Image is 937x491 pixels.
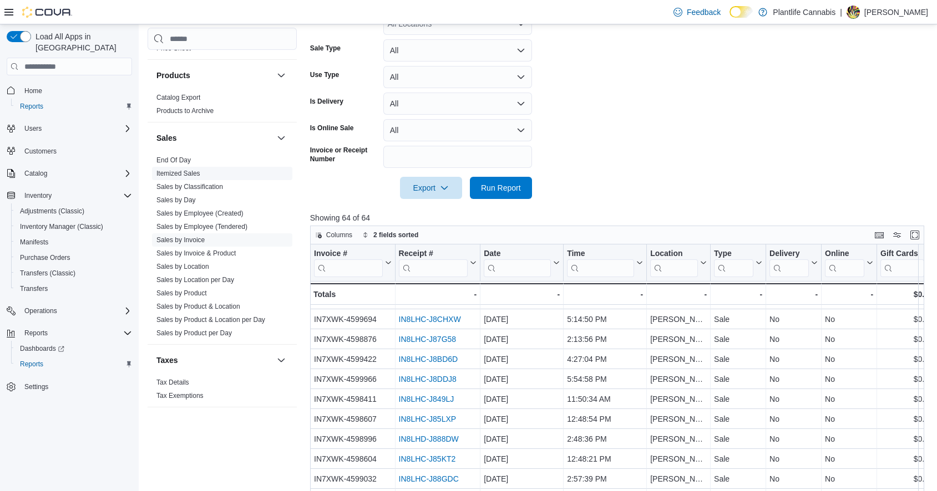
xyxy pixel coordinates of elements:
[825,313,873,326] div: No
[825,432,873,446] div: No
[714,432,762,446] div: Sale
[16,100,48,113] a: Reports
[484,333,560,346] div: [DATE]
[714,333,762,346] div: Sale
[11,265,136,281] button: Transfers (Classic)
[16,220,132,233] span: Inventory Manager (Classic)
[567,249,634,277] div: Time
[873,228,886,242] button: Keyboard shortcuts
[398,355,458,364] a: IN8LHC-J8BD6D
[890,228,904,242] button: Display options
[769,352,818,366] div: No
[156,355,272,366] button: Taxes
[156,302,240,311] span: Sales by Product & Location
[156,379,189,386] a: Tax Details
[24,124,42,133] span: Users
[2,303,136,319] button: Operations
[400,177,462,199] button: Export
[383,119,532,141] button: All
[769,452,818,466] div: No
[714,288,762,301] div: -
[484,452,560,466] div: [DATE]
[567,432,643,446] div: 2:48:36 PM
[11,341,136,356] a: Dashboards
[20,326,52,340] button: Reports
[484,472,560,485] div: [DATE]
[16,251,75,264] a: Purchase Orders
[650,333,707,346] div: [PERSON_NAME]
[156,93,200,102] span: Catalog Export
[156,378,189,387] span: Tax Details
[398,434,458,443] a: IN8LHD-J888DW
[650,472,707,485] div: [PERSON_NAME]
[398,249,468,277] div: Receipt # URL
[714,249,753,277] div: Type
[156,169,200,178] span: Itemized Sales
[311,228,357,242] button: Columns
[156,392,204,400] a: Tax Exemptions
[398,395,454,403] a: IN8LHC-J849LJ
[484,392,560,406] div: [DATE]
[20,83,132,97] span: Home
[769,249,818,277] button: Delivery
[769,432,818,446] div: No
[20,253,70,262] span: Purchase Orders
[24,169,47,178] span: Catalog
[714,392,762,406] div: Sale
[398,288,477,301] div: -
[880,249,933,277] button: Gift Cards
[24,329,48,337] span: Reports
[156,289,207,298] span: Sales by Product
[20,380,132,393] span: Settings
[20,304,132,318] span: Operations
[825,352,873,366] div: No
[484,372,560,386] div: [DATE]
[156,70,272,81] button: Products
[156,170,200,177] a: Itemized Sales
[567,249,643,277] button: Time
[156,316,265,324] a: Sales by Product & Location per Day
[314,392,392,406] div: IN7XWK-4598411
[484,412,560,426] div: [DATE]
[714,452,762,466] div: Sale
[156,223,247,231] a: Sales by Employee (Tendered)
[398,315,460,324] a: IN8LHC-J8CHXW
[20,344,64,353] span: Dashboards
[20,102,43,111] span: Reports
[20,144,132,158] span: Customers
[650,352,707,366] div: [PERSON_NAME]
[148,91,297,122] div: Products
[398,335,456,344] a: IN8LHC-J87G58
[156,70,190,81] h3: Products
[825,288,873,301] div: -
[2,325,136,341] button: Reports
[650,249,707,277] button: Location
[20,122,132,135] span: Users
[880,392,933,406] div: $0.00
[650,452,707,466] div: [PERSON_NAME]
[11,250,136,265] button: Purchase Orders
[11,281,136,296] button: Transfers
[314,372,392,386] div: IN7XWK-4599966
[769,333,818,346] div: No
[156,222,247,231] span: Sales by Employee (Tendered)
[310,212,930,223] p: Showing 64 of 64
[156,303,240,310] a: Sales by Product & Location
[825,392,873,406] div: No
[275,354,288,367] button: Taxes
[314,249,392,277] button: Invoice #
[314,333,392,346] div: IN7XWK-4598876
[398,249,468,259] div: Receipt #
[714,352,762,366] div: Sale
[864,6,928,19] p: [PERSON_NAME]
[156,156,191,165] span: End Of Day
[650,372,707,386] div: [PERSON_NAME]
[31,31,132,53] span: Load All Apps in [GEOGRAPHIC_DATA]
[156,276,234,284] a: Sales by Location per Day
[714,372,762,386] div: Sale
[398,249,477,277] button: Receipt #
[16,267,80,280] a: Transfers (Classic)
[7,78,132,423] nav: Complex example
[148,376,297,407] div: Taxes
